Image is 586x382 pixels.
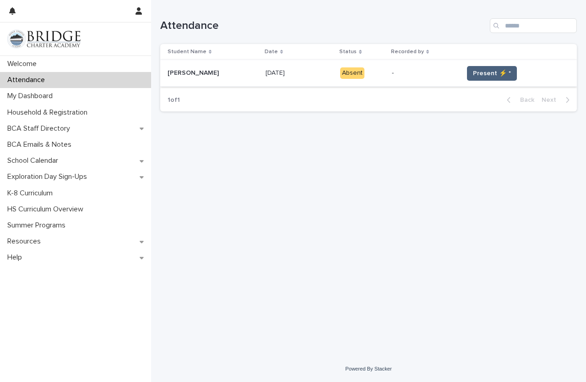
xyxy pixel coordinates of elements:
button: Present ⚡ * [467,66,517,81]
p: Help [4,253,29,262]
button: Back [499,96,538,104]
div: Absent [340,67,364,79]
p: BCA Staff Directory [4,124,77,133]
p: BCA Emails & Notes [4,140,79,149]
img: V1C1m3IdTEidaUdm9Hs0 [7,30,81,48]
p: K-8 Curriculum [4,189,60,198]
p: Student Name [168,47,206,57]
p: Status [339,47,357,57]
p: - [392,69,456,77]
tr: [PERSON_NAME][PERSON_NAME] [DATE][DATE] Absent-Present ⚡ * [160,60,577,87]
p: Resources [4,237,48,246]
h1: Attendance [160,19,486,33]
button: Next [538,96,577,104]
span: Present ⚡ * [473,69,511,78]
p: Exploration Day Sign-Ups [4,172,94,181]
a: Powered By Stacker [345,366,391,371]
p: Date [265,47,278,57]
p: [PERSON_NAME] [168,67,221,77]
p: Summer Programs [4,221,73,230]
span: Next [542,97,562,103]
p: [DATE] [266,67,287,77]
p: School Calendar [4,156,65,165]
p: 1 of 1 [160,89,187,111]
p: My Dashboard [4,92,60,100]
p: HS Curriculum Overview [4,205,91,214]
p: Attendance [4,76,52,84]
span: Back [515,97,534,103]
p: Household & Registration [4,108,95,117]
input: Search [490,18,577,33]
p: Welcome [4,60,44,68]
p: Recorded by [391,47,424,57]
